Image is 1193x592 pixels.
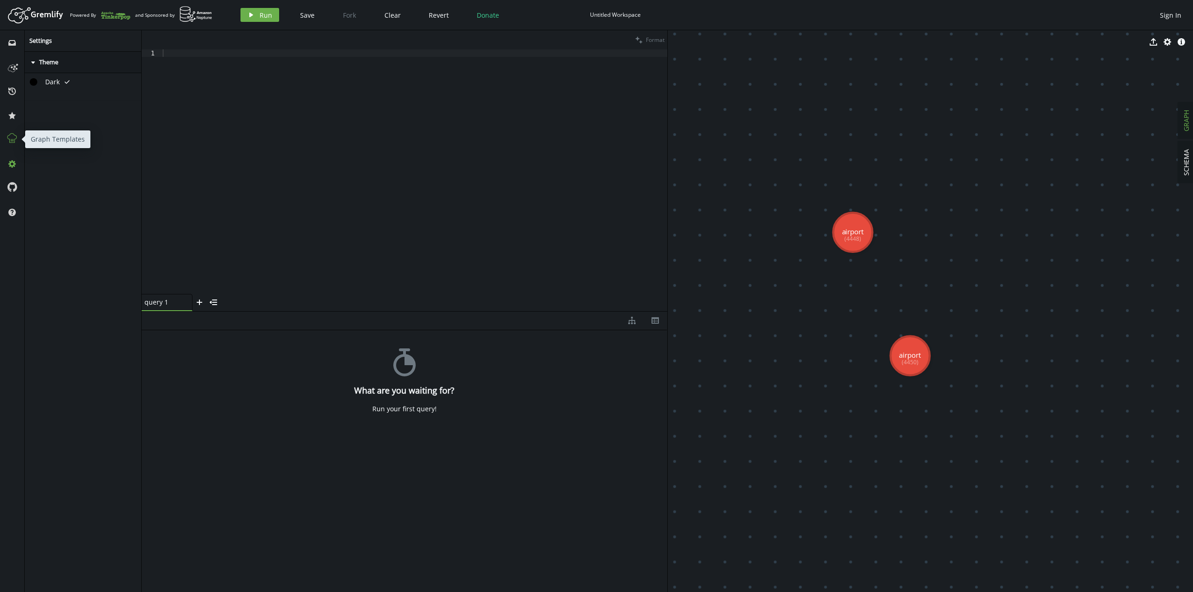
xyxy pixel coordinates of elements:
button: Clear [377,8,408,22]
button: Donate [470,8,506,22]
button: Revert [422,8,456,22]
button: Fork [336,8,363,22]
div: and Sponsored by [135,6,213,24]
tspan: (4450) [902,358,919,366]
div: 1 [142,49,161,57]
span: SCHEMA [1182,149,1191,176]
tspan: airport [842,227,864,236]
div: Run your first query! [372,405,437,413]
span: Run [260,11,272,20]
span: query 1 [144,298,182,306]
button: Sign In [1155,8,1186,22]
span: Save [300,11,315,20]
span: Dark [45,78,60,86]
span: Revert [429,11,449,20]
img: AWS Neptune [179,6,213,22]
button: Save [293,8,322,22]
span: Settings [29,36,52,45]
h4: What are you waiting for? [354,386,454,395]
button: Run [240,8,279,22]
span: Sign In [1160,11,1181,20]
span: Clear [384,11,401,20]
span: Donate [477,11,499,20]
span: Format [646,36,665,44]
tspan: airport [899,351,921,360]
div: Powered By [70,7,130,23]
div: Untitled Workspace [590,11,641,18]
span: Theme [39,58,58,66]
span: GRAPH [1182,110,1191,131]
div: Graph Templates [25,130,90,148]
span: Fork [343,11,356,20]
tspan: (4448) [844,235,861,243]
button: Format [632,30,667,49]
